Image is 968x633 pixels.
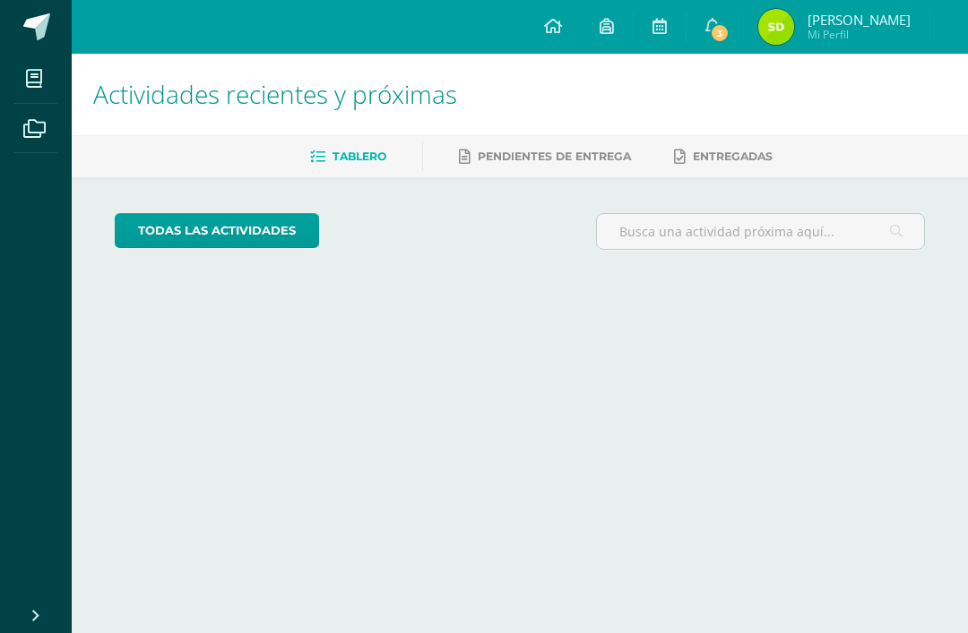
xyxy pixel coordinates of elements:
span: [PERSON_NAME] [808,11,911,29]
a: Entregadas [674,142,773,171]
span: Entregadas [693,150,773,163]
span: Actividades recientes y próximas [93,77,457,111]
a: Tablero [310,142,386,171]
a: Pendientes de entrega [459,142,631,171]
img: f838975e1c2ec7b74c117b48f67f3056.png [758,9,794,45]
span: Mi Perfil [808,27,911,42]
span: Tablero [333,150,386,163]
a: todas las Actividades [115,213,319,248]
span: 3 [710,23,730,43]
span: Pendientes de entrega [478,150,631,163]
input: Busca una actividad próxima aquí... [597,214,925,249]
